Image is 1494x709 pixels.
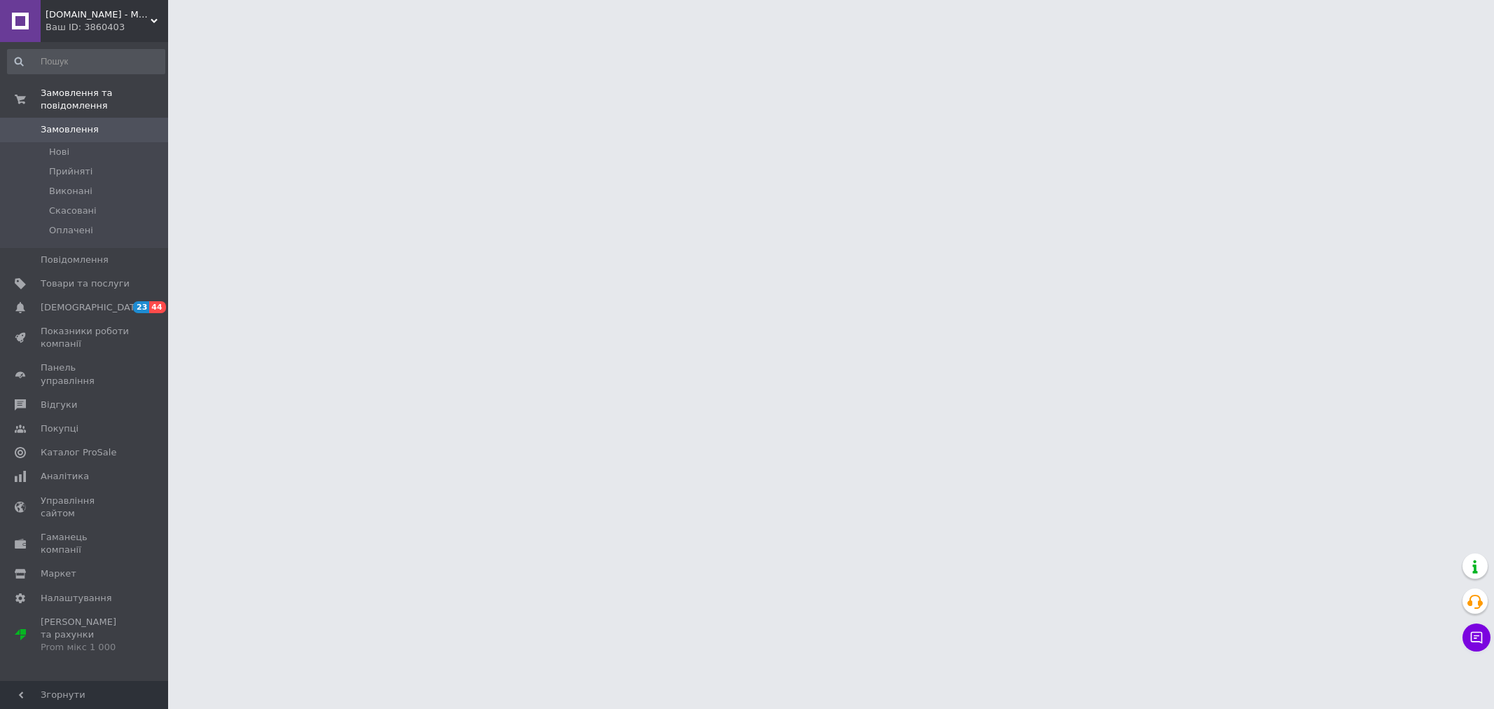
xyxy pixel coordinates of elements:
span: 44 [149,301,165,313]
button: Чат з покупцем [1462,624,1490,652]
span: Каталог ProSale [41,446,116,459]
div: Prom мікс 1 000 [41,641,130,654]
span: Оплачені [49,224,93,237]
span: Товари та послуги [41,277,130,290]
input: Пошук [7,49,165,74]
span: Показники роботи компанії [41,325,130,350]
span: Панель управління [41,362,130,387]
span: Прийняті [49,165,92,178]
span: Замовлення та повідомлення [41,87,168,112]
span: Відгуки [41,399,77,411]
span: Виконані [49,185,92,198]
div: Ваш ID: 3860403 [46,21,168,34]
span: Замовлення [41,123,99,136]
span: Налаштування [41,592,112,605]
span: Управління сайтом [41,495,130,520]
span: 23 [133,301,149,313]
span: [DEMOGRAPHIC_DATA] [41,301,144,314]
span: ComShop.in.UA - Магазин ТМ ComShop [46,8,151,21]
span: Аналітика [41,470,89,483]
span: Гаманець компанії [41,531,130,556]
span: Повідомлення [41,254,109,266]
span: [PERSON_NAME] та рахунки [41,616,130,654]
span: Покупці [41,422,78,435]
span: Нові [49,146,69,158]
span: Маркет [41,567,76,580]
span: Скасовані [49,205,97,217]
